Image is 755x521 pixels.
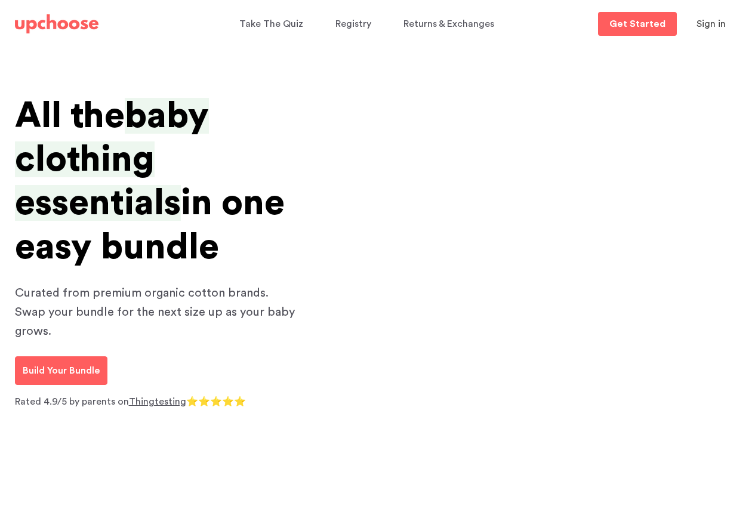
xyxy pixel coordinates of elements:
[682,12,741,36] button: Sign in
[403,13,498,36] a: Returns & Exchanges
[15,14,98,33] img: UpChoose
[15,356,107,385] a: Build Your Bundle
[129,397,186,406] a: Thingtesting
[239,13,307,36] a: Take The Quiz
[239,19,303,29] span: Take The Quiz
[335,13,375,36] a: Registry
[186,397,246,406] span: ⭐⭐⭐⭐⭐
[598,12,677,36] a: Get Started
[15,12,98,36] a: UpChoose
[15,397,129,406] span: Rated 4.9/5 by parents on
[23,363,100,378] p: Build Your Bundle
[697,19,726,29] span: Sign in
[15,185,285,264] span: in one easy bundle
[609,19,665,29] p: Get Started
[335,19,371,29] span: Registry
[15,283,301,341] p: Curated from premium organic cotton brands. Swap your bundle for the next size up as your baby gr...
[15,98,125,134] span: All the
[15,98,209,221] span: baby clothing essentials
[403,19,494,29] span: Returns & Exchanges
